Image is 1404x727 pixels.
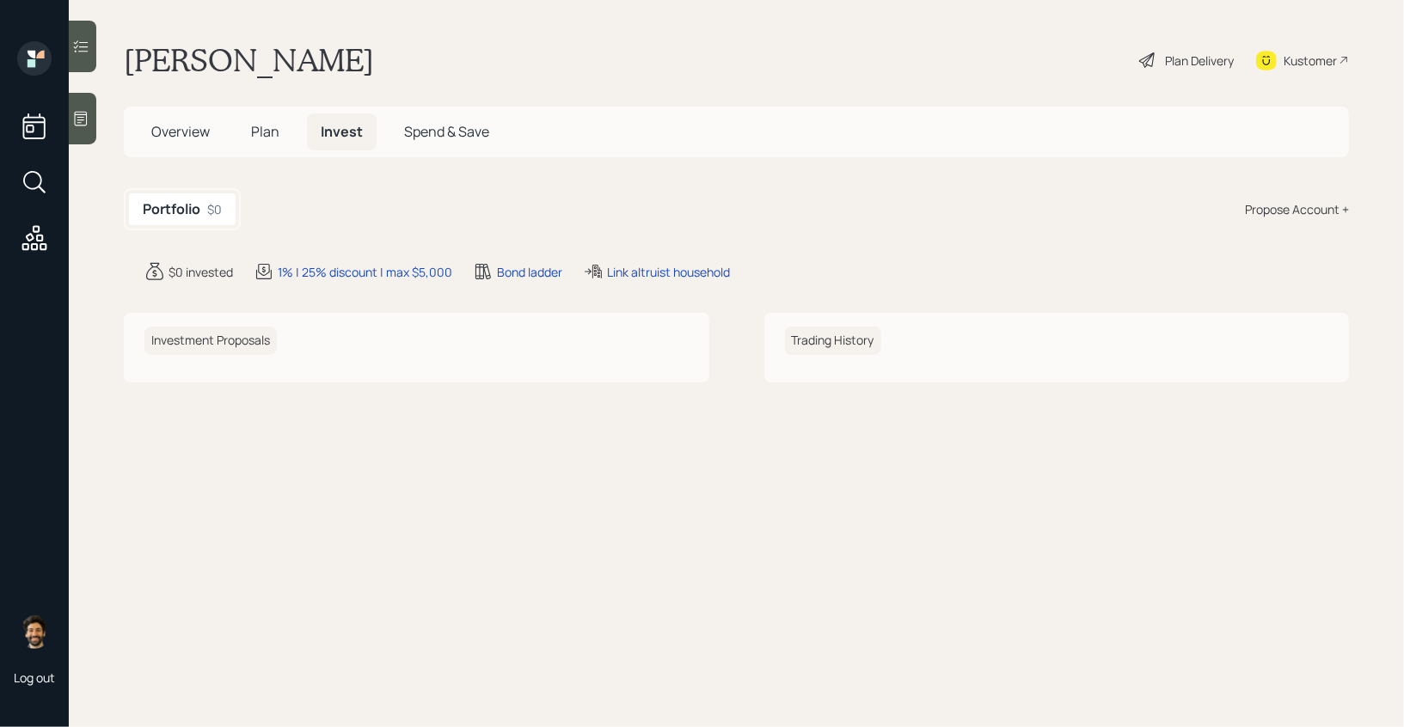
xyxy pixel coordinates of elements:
img: eric-schwartz-headshot.png [17,614,52,649]
h6: Trading History [785,327,881,355]
h5: Portfolio [143,201,200,217]
div: Kustomer [1284,52,1337,70]
span: Overview [151,122,210,141]
div: $0 [207,200,222,218]
h6: Investment Proposals [144,327,277,355]
div: Bond ladder [497,263,562,281]
span: Spend & Save [404,122,489,141]
div: 1% | 25% discount | max $5,000 [278,263,452,281]
span: Plan [251,122,279,141]
div: Log out [14,669,55,686]
div: Propose Account + [1245,200,1349,218]
div: Plan Delivery [1165,52,1234,70]
div: Link altruist household [607,263,730,281]
div: $0 invested [169,263,233,281]
h1: [PERSON_NAME] [124,41,374,79]
span: Invest [321,122,363,141]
